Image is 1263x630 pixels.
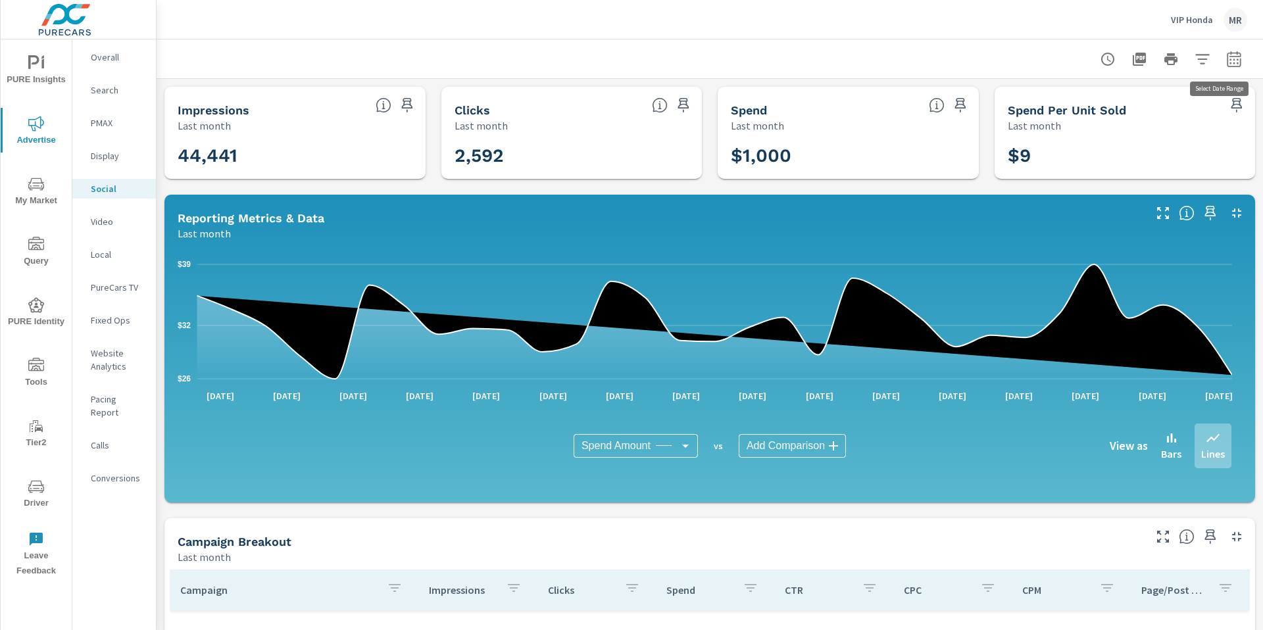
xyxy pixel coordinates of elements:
p: CPC [904,583,970,596]
div: Fixed Ops [72,310,156,330]
text: $32 [178,321,191,330]
p: Overall [91,51,145,64]
p: [DATE] [1196,389,1242,402]
p: Last month [178,226,231,241]
p: Social [91,182,145,195]
p: [DATE] [1062,389,1108,402]
h3: 2,592 [455,145,689,167]
div: Social [72,179,156,199]
p: [DATE] [530,389,576,402]
p: [DATE] [463,389,509,402]
div: Display [72,146,156,166]
button: Minimize Widget [1226,203,1247,224]
h5: Spend Per Unit Sold [1008,103,1126,117]
p: Display [91,149,145,162]
p: Bars [1161,446,1181,462]
div: Add Comparison [739,434,846,458]
div: Pacing Report [72,389,156,422]
p: [DATE] [1129,389,1176,402]
button: Make Fullscreen [1152,203,1174,224]
h3: $9 [1008,145,1243,167]
button: Minimize Widget [1226,526,1247,547]
text: $39 [178,260,191,269]
h5: Clicks [455,103,490,117]
span: Save this to your personalized report [673,95,694,116]
p: Calls [91,439,145,452]
p: Search [91,84,145,97]
span: My Market [5,176,68,208]
div: nav menu [1,39,72,584]
p: Impressions [429,583,495,596]
span: Save this to your personalized report [1200,526,1221,547]
div: PureCars TV [72,278,156,297]
span: Advertise [5,116,68,148]
p: PMAX [91,116,145,130]
p: [DATE] [197,389,243,402]
div: Conversions [72,468,156,488]
p: Campaign [180,583,376,596]
p: PureCars TV [91,281,145,294]
p: [DATE] [797,389,843,402]
p: [DATE] [397,389,443,402]
div: Spend Amount [574,434,698,458]
span: PURE Insights [5,55,68,87]
h5: Spend [731,103,767,117]
span: Understand Social data over time and see how metrics compare to each other. [1179,205,1195,221]
p: Spend [666,583,732,596]
h5: Reporting Metrics & Data [178,211,324,225]
span: Tier2 [5,418,68,450]
p: Last month [178,549,231,565]
span: PURE Identity [5,297,68,329]
h6: View as [1110,439,1148,452]
span: Query [5,237,68,269]
p: Last month [455,118,508,133]
span: The number of times an ad was shown on your behalf. [376,97,391,113]
p: Website Analytics [91,347,145,373]
span: The amount of money spent on advertising during the period. [929,97,945,113]
p: Conversions [91,472,145,485]
p: vs [698,440,739,452]
h5: Impressions [178,103,249,117]
span: Save this to your personalized report [950,95,971,116]
div: Website Analytics [72,343,156,376]
p: [DATE] [730,389,776,402]
p: Local [91,248,145,261]
div: Video [72,212,156,231]
span: Save this to your personalized report [1226,95,1247,116]
div: Search [72,80,156,100]
button: Make Fullscreen [1152,526,1174,547]
span: The number of times an ad was clicked by a consumer. [652,97,668,113]
span: This is a summary of Social performance results by campaign. Each column can be sorted. [1179,529,1195,545]
p: CTR [785,583,851,596]
div: Overall [72,47,156,67]
p: Fixed Ops [91,314,145,327]
h5: Campaign Breakout [178,535,291,548]
text: $26 [178,374,191,383]
p: Last month [731,118,784,133]
p: [DATE] [929,389,976,402]
p: [DATE] [264,389,310,402]
p: CPM [1022,583,1088,596]
p: Pacing Report [91,393,145,419]
h3: 44,441 [178,145,412,167]
p: [DATE] [863,389,909,402]
p: [DATE] [330,389,376,402]
span: Save this to your personalized report [397,95,418,116]
span: Leave Feedback [5,531,68,579]
p: [DATE] [597,389,643,402]
span: Tools [5,358,68,390]
p: Video [91,215,145,228]
p: [DATE] [996,389,1042,402]
div: Calls [72,435,156,455]
p: VIP Honda [1171,14,1213,26]
div: PMAX [72,113,156,133]
div: Local [72,245,156,264]
p: [DATE] [663,389,709,402]
p: Lines [1201,446,1225,462]
span: Spend Amount [582,439,651,452]
h3: $1,000 [731,145,966,167]
p: Last month [178,118,231,133]
span: Save this to your personalized report [1200,203,1221,224]
span: Driver [5,479,68,511]
p: Last month [1008,118,1061,133]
